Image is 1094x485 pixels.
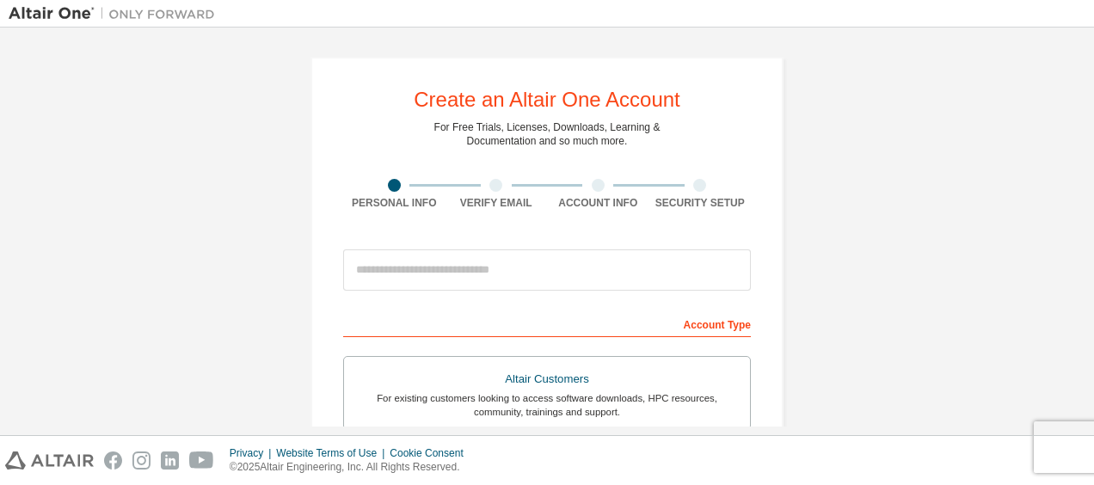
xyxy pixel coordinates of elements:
[446,196,548,210] div: Verify Email
[189,451,214,470] img: youtube.svg
[649,196,752,210] div: Security Setup
[390,446,473,460] div: Cookie Consent
[354,391,740,419] div: For existing customers looking to access software downloads, HPC resources, community, trainings ...
[104,451,122,470] img: facebook.svg
[434,120,661,148] div: For Free Trials, Licenses, Downloads, Learning & Documentation and so much more.
[354,367,740,391] div: Altair Customers
[9,5,224,22] img: Altair One
[230,460,474,475] p: © 2025 Altair Engineering, Inc. All Rights Reserved.
[343,196,446,210] div: Personal Info
[414,89,680,110] div: Create an Altair One Account
[230,446,276,460] div: Privacy
[5,451,94,470] img: altair_logo.svg
[343,310,751,337] div: Account Type
[276,446,390,460] div: Website Terms of Use
[132,451,151,470] img: instagram.svg
[547,196,649,210] div: Account Info
[161,451,179,470] img: linkedin.svg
